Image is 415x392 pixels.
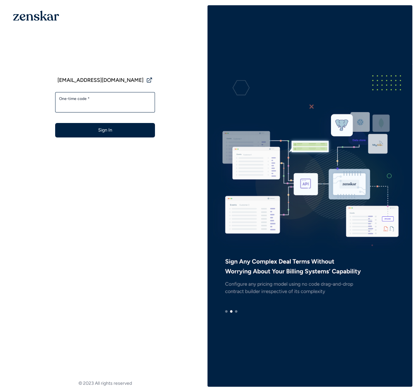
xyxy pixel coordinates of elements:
[207,64,412,328] img: e3ZQAAAMhDCM8y96E9JIIDxLgAABAgQIECBAgAABAgQyAoJA5mpDCRAgQIAAAQIECBAgQIAAAQIECBAgQKAsIAiU37edAAECB...
[57,76,143,84] span: [EMAIL_ADDRESS][DOMAIN_NAME]
[59,96,151,101] label: One-time code *
[55,123,155,137] button: Sign In
[3,380,207,387] footer: © 2023 All rights reserved
[13,11,59,21] img: 1OGAJ2xQqyY4LXKgY66KYq0eOWRCkrZdAb3gUhuVAqdWPZE9SRJmCz+oDMSn4zDLXe31Ii730ItAGKgCKgCCgCikA4Av8PJUP...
